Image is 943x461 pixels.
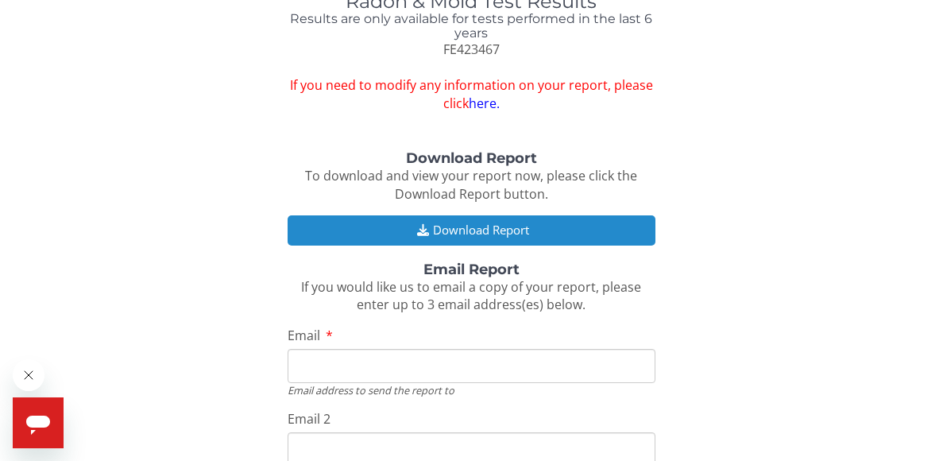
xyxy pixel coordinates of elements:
[301,278,641,314] span: If you would like us to email a copy of your report, please enter up to 3 email address(es) below.
[288,215,655,245] button: Download Report
[288,383,655,397] div: Email address to send the report to
[288,12,655,40] h4: Results are only available for tests performed in the last 6 years
[10,11,35,24] span: Help
[469,95,500,112] a: here.
[288,410,330,428] span: Email 2
[288,327,320,344] span: Email
[406,149,537,167] strong: Download Report
[13,359,44,391] iframe: Close message
[443,41,500,58] span: FE423467
[13,397,64,448] iframe: Button to launch messaging window
[305,167,637,203] span: To download and view your report now, please click the Download Report button.
[288,76,655,113] span: If you need to modify any information on your report, please click
[423,261,520,278] strong: Email Report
